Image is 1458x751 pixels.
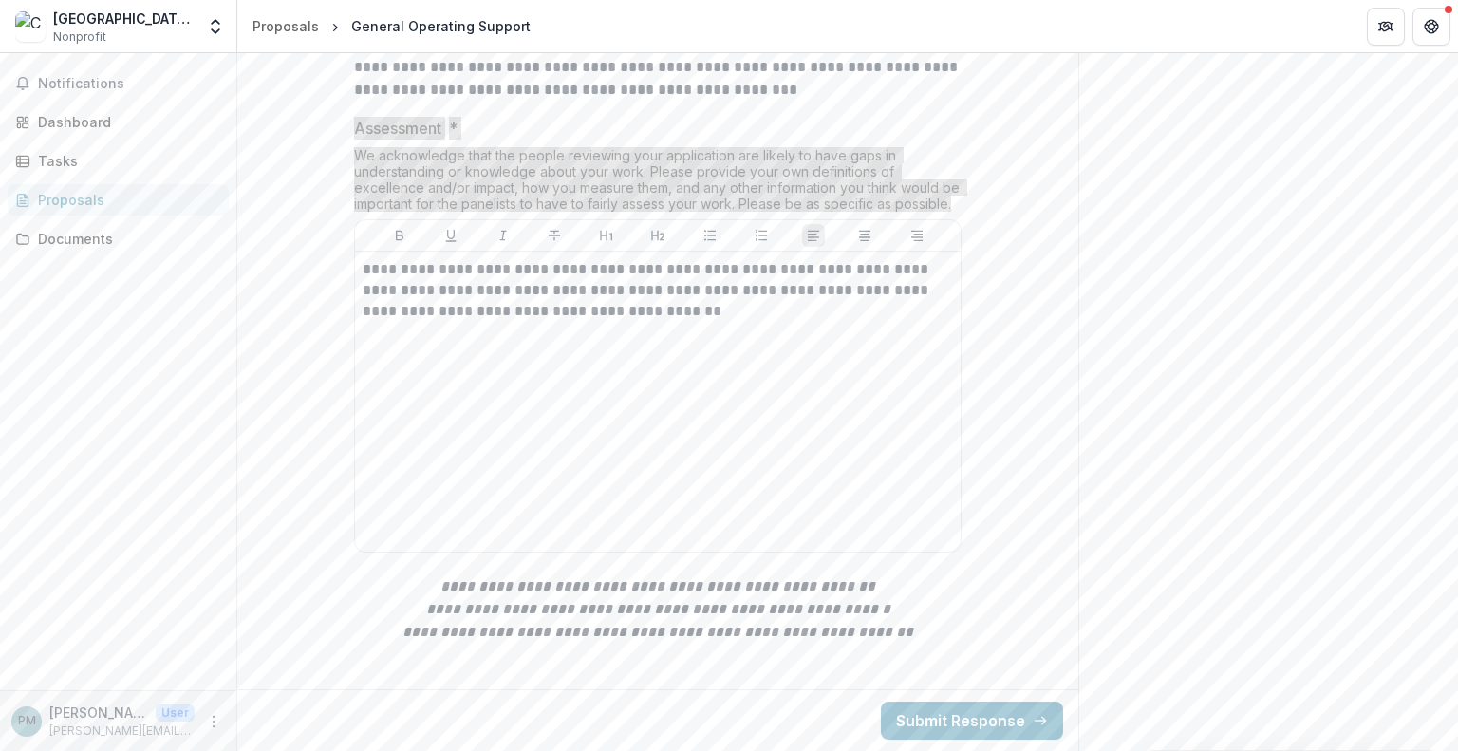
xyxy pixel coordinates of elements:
div: Proposals [252,16,319,36]
div: We acknowledge that the people reviewing your application are likely to have gaps in understandin... [354,147,962,219]
img: Casa San Jose [15,11,46,42]
nav: breadcrumb [245,12,538,40]
div: Dashboard [38,112,214,132]
button: Align Left [802,224,825,247]
button: More [202,710,225,733]
div: Documents [38,229,214,249]
button: Bullet List [699,224,721,247]
a: Proposals [8,184,229,216]
button: Align Center [853,224,876,247]
div: General Operating Support [351,16,531,36]
div: Paula Miranda [18,715,36,727]
p: [PERSON_NAME][EMAIL_ADDRESS][DOMAIN_NAME] [49,723,195,740]
button: Italicize [492,224,514,247]
p: User [156,704,195,722]
button: Heading 1 [595,224,618,247]
a: Tasks [8,145,229,177]
div: Tasks [38,151,214,171]
button: Partners [1367,8,1405,46]
a: Proposals [245,12,327,40]
button: Notifications [8,68,229,99]
a: Dashboard [8,106,229,138]
button: Open entity switcher [202,8,229,46]
button: Submit Response [881,702,1063,740]
button: Ordered List [750,224,773,247]
button: Underline [439,224,462,247]
div: [GEOGRAPHIC_DATA][PERSON_NAME] [53,9,195,28]
p: [PERSON_NAME] [49,703,148,723]
p: Assessment [354,117,441,140]
span: Nonprofit [53,28,106,46]
span: Notifications [38,76,221,92]
a: Documents [8,223,229,254]
button: Strike [543,224,566,247]
button: Bold [388,224,411,247]
div: Proposals [38,190,214,210]
button: Align Right [906,224,928,247]
button: Heading 2 [646,224,669,247]
button: Get Help [1412,8,1450,46]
